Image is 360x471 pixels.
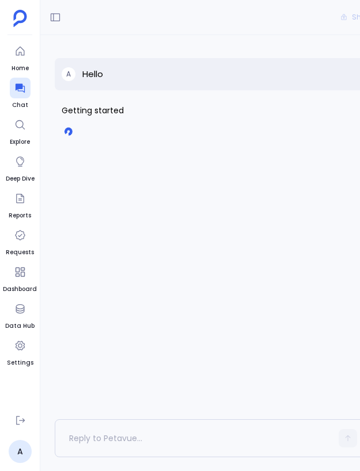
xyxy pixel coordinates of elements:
a: Dashboard [3,262,37,294]
img: petavue logo [13,10,27,27]
span: Home [10,64,31,73]
a: Reports [9,188,31,220]
span: Explore [10,137,31,147]
span: Reports [9,211,31,220]
a: A [9,440,32,463]
a: Home [10,41,31,73]
p: Hello [82,67,103,81]
a: Settings [7,335,33,367]
span: Requests [6,248,34,257]
span: Data Hub [5,321,35,331]
span: Dashboard [3,285,37,294]
a: Explore [10,114,31,147]
a: Data Hub [5,298,35,331]
span: Chat [10,101,31,110]
span: Deep Dive [6,174,35,183]
a: Chat [10,78,31,110]
a: Deep Dive [6,151,35,183]
span: Settings [7,358,33,367]
span: A [66,70,71,79]
a: Requests [6,225,34,257]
